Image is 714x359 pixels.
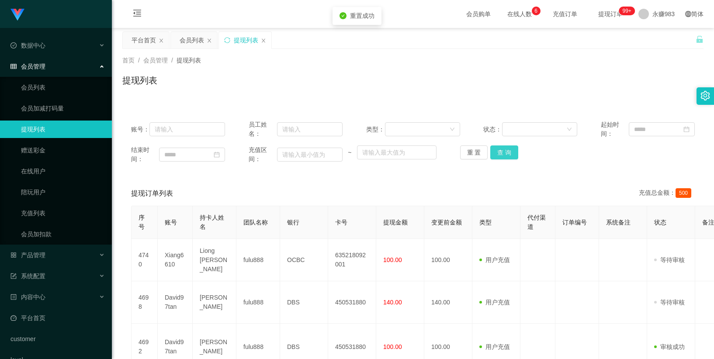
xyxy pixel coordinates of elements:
a: customer [10,330,105,348]
span: 系统备注 [606,219,631,226]
sup: 6 [532,7,541,15]
i: 图标: down [450,127,455,133]
span: 账号： [131,125,149,134]
img: logo.9652507e.png [10,9,24,21]
span: 首页 [122,57,135,64]
i: 图标: setting [700,91,710,100]
span: ~ [343,148,357,157]
i: 图标: unlock [696,35,704,43]
i: 图标: profile [10,294,17,300]
span: 用户充值 [479,256,510,263]
td: Xiang6610 [158,239,193,281]
p: 6 [534,7,537,15]
td: Liong [PERSON_NAME] [193,239,236,281]
td: 4740 [132,239,158,281]
span: 持卡人姓名 [200,214,224,230]
span: / [138,57,140,64]
span: 系统配置 [10,273,45,280]
span: 500 [676,188,691,198]
td: DBS [280,281,328,324]
span: 充值订单 [548,11,582,17]
h1: 提现列表 [122,74,157,87]
td: OCBC [280,239,328,281]
button: 查 询 [490,145,518,159]
a: 会员加扣款 [21,225,105,243]
i: 图标: menu-fold [122,0,152,28]
span: 会员管理 [10,63,45,70]
span: 变更前金额 [431,219,462,226]
span: 序号 [139,214,145,230]
div: 充值总金额： [639,188,695,199]
i: 图标: close [207,38,212,43]
span: 卡号 [335,219,347,226]
span: 银行 [287,219,299,226]
a: 充值列表 [21,204,105,222]
span: 100.00 [383,343,402,350]
span: 充值区间： [249,145,277,164]
td: 100.00 [424,239,472,281]
i: 图标: form [10,273,17,279]
td: 635218092001 [328,239,376,281]
a: 在线用户 [21,162,105,180]
i: 图标: down [567,127,572,133]
span: 审核成功 [654,343,685,350]
span: 状态： [483,125,502,134]
i: 图标: appstore-o [10,252,17,258]
span: 账号 [165,219,177,226]
a: 陪玩用户 [21,183,105,201]
i: 图标: close [261,38,266,43]
a: 会员加减打码量 [21,100,105,117]
td: 450531880 [328,281,376,324]
input: 请输入 [149,122,225,136]
i: icon: check-circle [340,12,347,19]
span: 类型： [366,125,385,134]
div: 平台首页 [132,32,156,48]
td: [PERSON_NAME] [193,281,236,324]
button: 重 置 [460,145,488,159]
i: 图标: global [685,11,691,17]
td: 140.00 [424,281,472,324]
span: 类型 [479,219,492,226]
td: David97tan [158,281,193,324]
span: 状态 [654,219,666,226]
span: 起始时间： [601,120,629,138]
span: 用户充值 [479,299,510,306]
span: 结束时间： [131,145,159,164]
span: 代付渠道 [527,214,546,230]
span: 等待审核 [654,256,685,263]
td: fulu888 [236,281,280,324]
span: 内容中心 [10,293,45,300]
span: 提现订单 [594,11,627,17]
span: 产品管理 [10,252,45,259]
span: 数据中心 [10,42,45,49]
i: 图标: close [159,38,164,43]
td: fulu888 [236,239,280,281]
input: 请输入最大值为 [357,145,437,159]
i: 图标: calendar [214,152,220,158]
span: 订单编号 [562,219,587,226]
i: 图标: calendar [683,126,690,132]
a: 提现列表 [21,121,105,138]
a: 图标: dashboard平台首页 [10,309,105,327]
span: 提现订单列表 [131,188,173,199]
div: 会员列表 [180,32,204,48]
div: 提现列表 [234,32,258,48]
i: 图标: sync [224,37,230,43]
span: / [171,57,173,64]
td: 4698 [132,281,158,324]
span: 等待审核 [654,299,685,306]
span: 员工姓名： [249,120,277,138]
span: 会员管理 [143,57,168,64]
a: 会员列表 [21,79,105,96]
span: 在线人数 [503,11,536,17]
span: 用户充值 [479,343,510,350]
span: 提现列表 [177,57,201,64]
a: 赠送彩金 [21,142,105,159]
sup: 290 [619,7,634,15]
input: 请输入 [277,122,342,136]
span: 重置成功 [350,12,374,19]
span: 团队名称 [243,219,268,226]
i: 图标: check-circle-o [10,42,17,48]
span: 140.00 [383,299,402,306]
span: 100.00 [383,256,402,263]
